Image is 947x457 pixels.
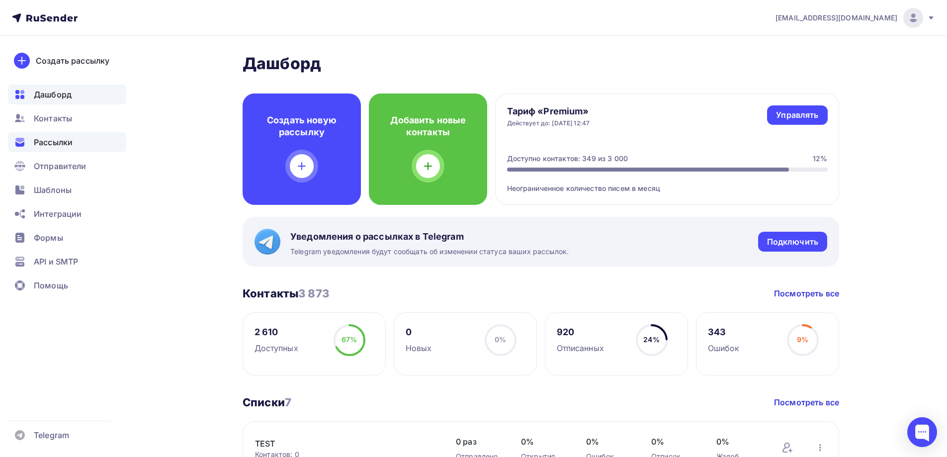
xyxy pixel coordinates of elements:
span: 7 [285,396,291,409]
span: Отправители [34,160,86,172]
a: [EMAIL_ADDRESS][DOMAIN_NAME] [775,8,935,28]
h4: Создать новую рассылку [258,114,345,138]
div: Доступных [255,342,298,354]
span: 24% [643,335,659,344]
span: 0% [495,335,506,344]
span: API и SMTP [34,256,78,268]
div: Подключить [767,236,818,248]
span: 9% [797,335,808,344]
h4: Тариф «Premium» [507,105,590,117]
span: Контакты [34,112,72,124]
a: Дашборд [8,85,126,104]
div: Управлять [776,109,818,121]
div: Неограниченное количество писем в месяц [507,172,828,193]
span: 0 раз [456,436,501,448]
span: Уведомления о рассылках в Telegram [290,231,569,243]
div: 0 [406,326,432,338]
span: 67% [342,335,357,344]
a: Посмотреть все [774,287,839,299]
a: Посмотреть все [774,396,839,408]
a: Рассылки [8,132,126,152]
div: 920 [557,326,604,338]
a: TEST [255,438,424,450]
span: 0% [651,436,696,448]
div: Ошибок [708,342,740,354]
span: Помощь [34,279,68,291]
div: Новых [406,342,432,354]
div: Создать рассылку [36,55,109,67]
a: Контакты [8,108,126,128]
span: Шаблоны [34,184,72,196]
span: Интеграции [34,208,82,220]
span: 0% [586,436,631,448]
div: 2 610 [255,326,298,338]
span: 0% [521,436,566,448]
a: Шаблоны [8,180,126,200]
span: Telegram [34,429,69,441]
div: 12% [813,154,827,164]
div: 343 [708,326,740,338]
span: Рассылки [34,136,73,148]
span: Telegram уведомления будут сообщать об изменении статуса ваших рассылок. [290,247,569,257]
div: Доступно контактов: 349 из 3 000 [507,154,628,164]
span: Формы [34,232,63,244]
h2: Дашборд [243,54,839,74]
span: Дашборд [34,89,72,100]
span: [EMAIL_ADDRESS][DOMAIN_NAME] [775,13,897,23]
h3: Списки [243,395,291,409]
div: Действует до: [DATE] 12:47 [507,119,590,127]
span: 0% [716,436,762,448]
a: Отправители [8,156,126,176]
span: 3 873 [298,287,329,300]
h3: Контакты [243,286,329,300]
div: Отписанных [557,342,604,354]
a: Формы [8,228,126,248]
h4: Добавить новые контакты [385,114,471,138]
